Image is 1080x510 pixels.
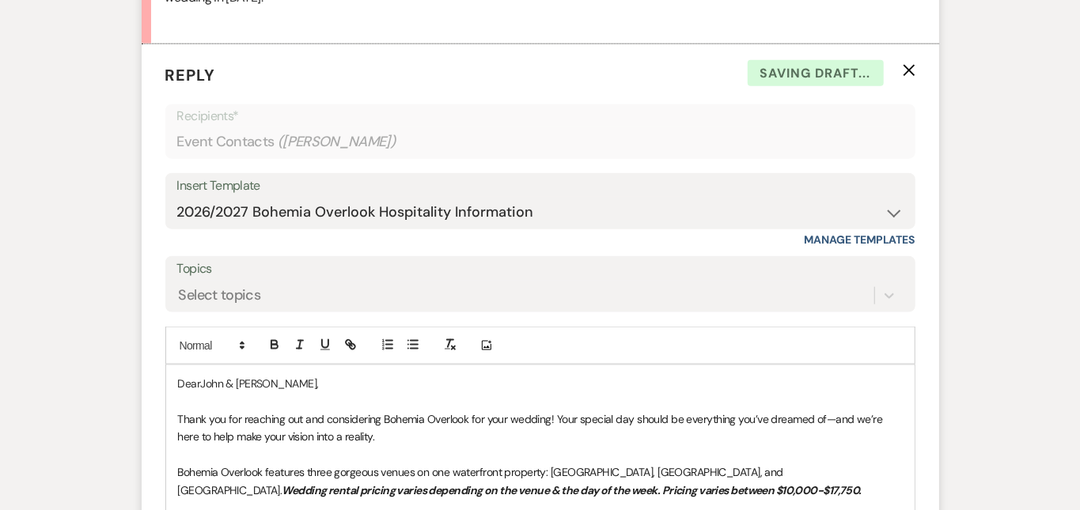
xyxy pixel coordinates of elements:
div: Insert Template [177,175,904,198]
span: ( [PERSON_NAME] ) [278,131,396,153]
span: Thank you for reaching out and considering Bohemia Overlook for your wedding! Your special day sh... [178,412,885,444]
p: DearJohn & [PERSON_NAME], [178,375,903,392]
div: Event Contacts [177,127,904,157]
span: Saving draft... [748,60,884,87]
a: Manage Templates [805,232,915,247]
span: Bohemia Overlook features three gorgeous venues on one waterfront property: [GEOGRAPHIC_DATA], [G... [178,465,786,497]
p: Recipients* [177,106,904,127]
label: Topics [177,258,904,281]
span: Reply [165,65,216,85]
em: Wedding rental pricing varies depending on the venue & the day of the week. Pricing varies betwee... [282,483,862,497]
div: Select topics [179,285,261,307]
